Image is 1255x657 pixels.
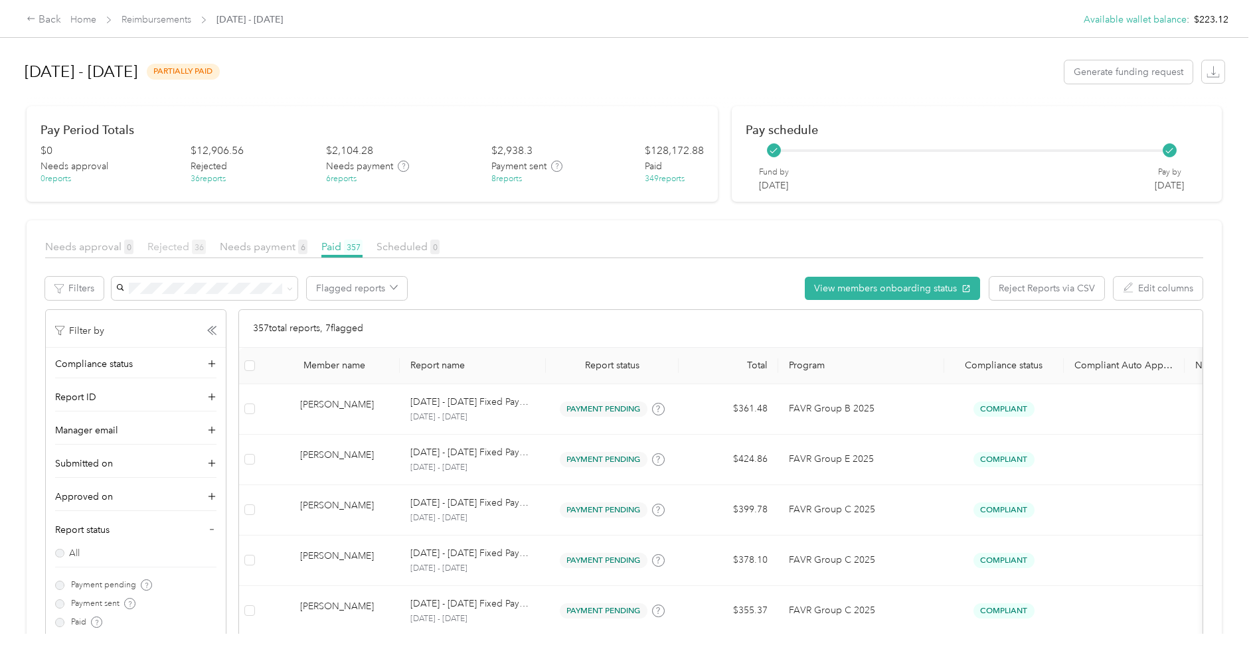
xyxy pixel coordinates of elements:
[55,490,113,504] span: Approved on
[69,598,120,610] span: Payment sent
[679,586,778,636] td: $355.37
[556,360,668,371] span: Report status
[1074,65,1183,79] span: Generate funding request
[955,360,1053,371] span: Compliance status
[216,13,283,27] span: [DATE] - [DATE]
[41,123,704,137] h2: Pay Period Totals
[55,523,110,537] span: Report status
[778,485,944,536] td: FAVR Group C 2025
[69,579,137,591] span: Payment pending
[147,64,220,79] span: partially paid
[560,402,647,417] span: payment pending
[645,173,685,185] div: 349 reports
[321,240,363,253] span: Paid
[410,512,535,524] p: [DATE] - [DATE]
[192,240,206,254] span: 36
[759,179,789,192] p: [DATE]
[298,240,307,254] span: 6
[410,546,535,561] p: [DATE] - [DATE] Fixed Payment
[778,536,944,586] td: FAVR Group C 2025
[746,123,1208,137] h2: Pay schedule
[1064,60,1193,84] button: Generate funding request
[1114,277,1203,300] button: Edit columns
[27,12,61,28] div: Back
[789,452,934,467] p: FAVR Group E 2025
[778,348,944,384] th: Program
[70,14,96,25] a: Home
[679,435,778,485] td: $424.86
[25,56,137,88] h1: [DATE] - [DATE]
[55,390,96,404] span: Report ID
[303,360,389,371] div: Member name
[122,14,191,25] a: Reimbursements
[989,277,1104,300] button: Reject Reports via CSV
[778,435,944,485] td: FAVR Group E 2025
[1155,179,1184,192] p: [DATE]
[147,240,206,253] span: Rejected
[326,143,373,159] div: $ 2,104.28
[759,167,789,179] p: Fund by
[679,536,778,586] td: $378.10
[805,277,980,300] button: View members onboarding status
[55,357,133,371] span: Compliance status
[191,173,226,185] div: 36 reports
[300,398,389,421] div: [PERSON_NAME]
[789,603,934,618] p: FAVR Group C 2025
[41,143,52,159] div: $ 0
[1155,167,1184,179] p: Pay by
[778,586,944,636] td: FAVR Group C 2025
[645,159,662,173] span: Paid
[645,143,704,159] div: $ 128,172.88
[400,348,546,384] th: Report name
[1181,583,1255,657] iframe: Everlance-gr Chat Button Frame
[410,411,535,423] p: [DATE] - [DATE]
[45,277,104,300] button: Filters
[260,348,400,384] th: Member name
[55,546,216,560] label: All
[410,496,535,510] p: [DATE] - [DATE] Fixed Payment
[41,159,108,173] span: Needs approval
[789,502,934,517] p: FAVR Group C 2025
[689,360,768,371] div: Total
[778,384,944,435] td: FAVR Group B 2025
[191,143,244,159] div: $ 12,906.56
[55,457,113,471] span: Submitted on
[191,159,227,173] span: Rejected
[300,448,389,471] div: [PERSON_NAME]
[410,563,535,575] p: [DATE] - [DATE]
[41,173,71,185] div: 0 reports
[560,603,647,619] span: payment pending
[55,324,104,338] p: Filter by
[789,402,934,416] p: FAVR Group B 2025
[124,240,133,254] span: 0
[679,485,778,536] td: $399.78
[300,549,389,572] div: [PERSON_NAME]
[344,240,363,254] span: 357
[326,159,393,173] span: Needs payment
[491,159,546,173] span: Payment sent
[307,277,407,300] button: Flagged reports
[300,498,389,522] div: [PERSON_NAME]
[430,240,440,254] span: 0
[560,452,647,467] span: payment pending
[973,603,1035,619] span: Compliant
[69,617,87,628] span: Paid
[491,173,522,185] div: 8 reports
[326,173,357,185] div: 6 reports
[45,240,133,253] span: Needs approval
[1084,13,1187,27] button: Available wallet balance
[560,553,647,568] span: payment pending
[410,462,535,474] p: [DATE] - [DATE]
[973,502,1035,518] span: Compliant
[55,423,118,437] span: Manager email
[1074,360,1174,371] p: Compliant Auto Approve
[789,553,934,567] p: FAVR Group C 2025
[410,445,535,460] p: [DATE] - [DATE] Fixed Payment
[679,384,778,435] td: $361.48
[1194,13,1228,27] span: $223.12
[410,613,535,625] p: [DATE] - [DATE]
[220,240,307,253] span: Needs payment
[410,597,535,611] p: [DATE] - [DATE] Fixed Payment
[1187,13,1189,27] span: :
[973,402,1035,417] span: Compliant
